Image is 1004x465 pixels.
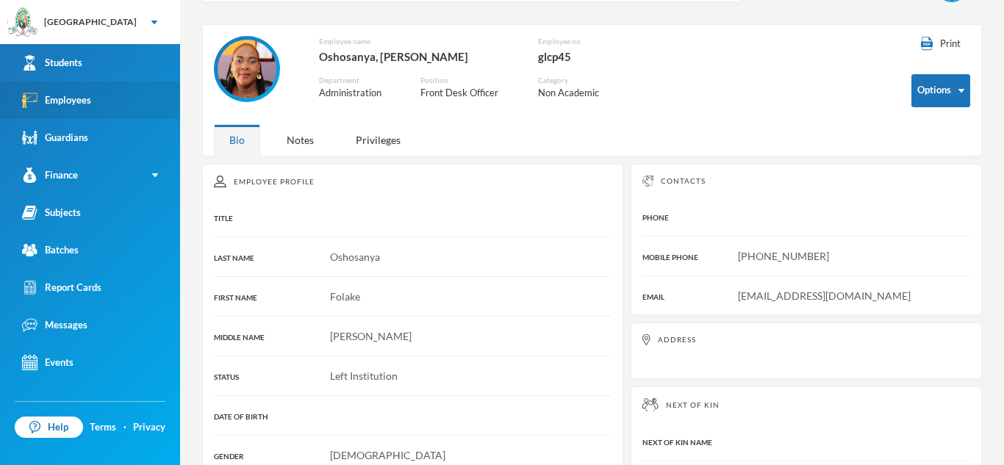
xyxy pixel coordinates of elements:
[330,290,360,303] span: Folake
[330,250,380,263] span: Oshosanya
[22,355,73,370] div: Events
[8,8,37,37] img: logo
[420,75,515,86] div: Position
[44,15,137,29] div: [GEOGRAPHIC_DATA]
[133,420,165,435] a: Privacy
[22,167,78,183] div: Finance
[214,214,233,223] span: TITLE
[538,47,655,66] div: glcp45
[214,412,268,421] span: DATE OF BIRTH
[330,370,398,382] span: Left Institution
[738,250,829,262] span: [PHONE_NUMBER]
[22,130,88,145] div: Guardians
[319,75,398,86] div: Department
[911,36,970,52] button: Print
[642,398,970,411] div: Next of Kin
[15,417,83,439] a: Help
[642,334,970,345] div: Address
[22,93,91,108] div: Employees
[218,40,276,98] img: EMPLOYEE
[538,36,655,47] div: Employee no.
[22,317,87,333] div: Messages
[271,124,329,156] div: Notes
[538,86,616,101] div: Non Academic
[123,420,126,435] div: ·
[642,438,712,447] span: NEXT OF KIN NAME
[738,289,911,302] span: [EMAIL_ADDRESS][DOMAIN_NAME]
[330,330,412,342] span: [PERSON_NAME]
[22,242,79,258] div: Batches
[319,86,398,101] div: Administration
[330,449,445,461] span: [DEMOGRAPHIC_DATA]
[22,280,101,295] div: Report Cards
[214,176,612,187] div: Employee Profile
[214,124,260,156] div: Bio
[420,86,515,101] div: Front Desk Officer
[340,124,416,156] div: Privileges
[22,55,82,71] div: Students
[319,47,515,66] div: Oshosanya, [PERSON_NAME]
[911,74,970,107] button: Options
[22,205,81,220] div: Subjects
[319,36,515,47] div: Employee name
[538,75,616,86] div: Category
[642,213,669,222] span: PHONE
[90,420,116,435] a: Terms
[642,176,970,187] div: Contacts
